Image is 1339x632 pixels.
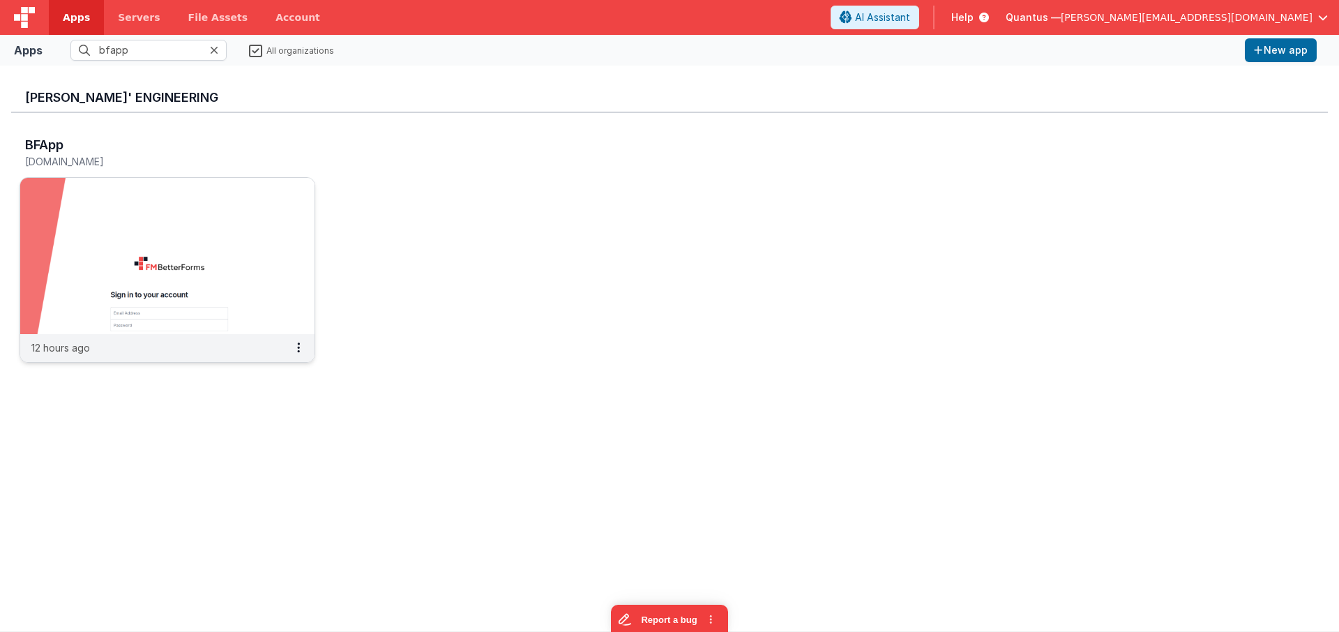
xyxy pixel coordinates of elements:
[1245,38,1317,62] button: New app
[25,138,63,152] h3: BFApp
[1006,10,1061,24] span: Quantus —
[188,10,248,24] span: File Assets
[25,91,1314,105] h3: [PERSON_NAME]' Engineering
[1006,10,1328,24] button: Quantus — [PERSON_NAME][EMAIL_ADDRESS][DOMAIN_NAME]
[14,42,43,59] div: Apps
[831,6,919,29] button: AI Assistant
[1061,10,1312,24] span: [PERSON_NAME][EMAIL_ADDRESS][DOMAIN_NAME]
[70,40,227,61] input: Search apps
[31,340,90,355] p: 12 hours ago
[25,156,280,167] h5: [DOMAIN_NAME]
[951,10,974,24] span: Help
[118,10,160,24] span: Servers
[855,10,910,24] span: AI Assistant
[63,10,90,24] span: Apps
[249,43,334,57] label: All organizations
